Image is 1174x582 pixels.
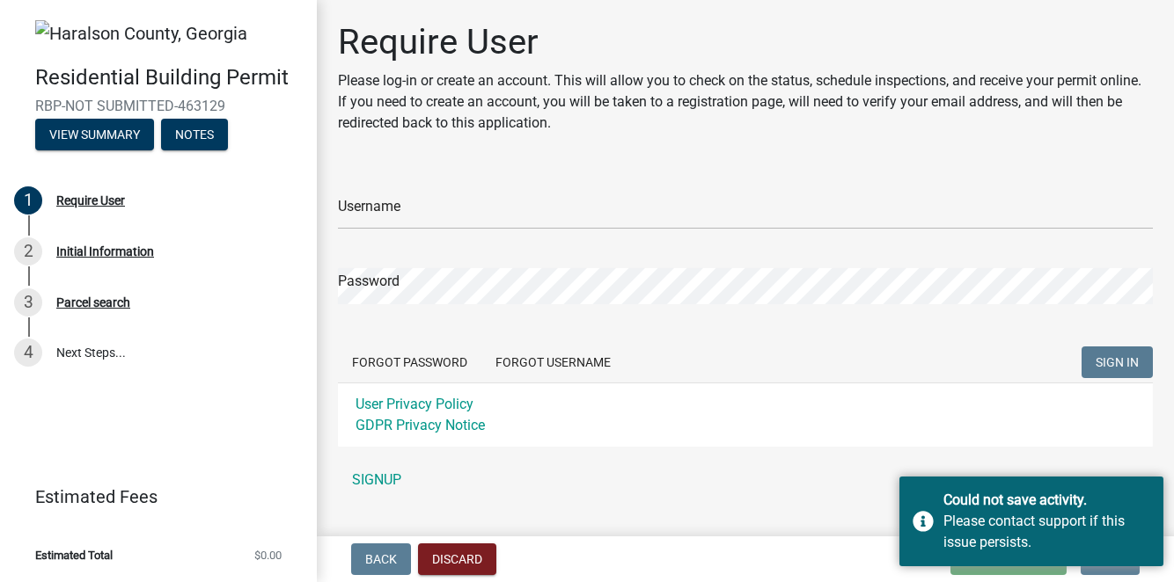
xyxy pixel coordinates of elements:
button: Discard [418,543,496,575]
button: Notes [161,119,228,150]
button: View Summary [35,119,154,150]
a: User Privacy Policy [356,396,473,412]
div: 3 [14,288,42,316]
div: Could not save activity. [943,490,1150,511]
a: GDPR Privacy Notice [356,417,485,433]
span: $0.00 [254,549,282,561]
wm-modal-confirm: Summary [35,128,154,142]
span: Estimated Total [35,549,113,561]
div: 4 [14,338,42,367]
div: Initial Information [56,245,154,258]
button: SIGN IN [1082,346,1153,378]
div: 1 [14,186,42,215]
div: 2 [14,237,42,266]
span: Back [365,552,397,566]
div: Please contact support if this issue persists. [943,511,1150,553]
button: Forgot Username [481,346,625,378]
wm-modal-confirm: Notes [161,128,228,142]
div: Require User [56,194,125,207]
p: Please log-in or create an account. This will allow you to check on the status, schedule inspecti... [338,70,1153,134]
span: RBP-NOT SUBMITTED-463129 [35,98,282,114]
div: Parcel search [56,296,130,309]
button: Forgot Password [338,346,481,378]
img: Haralson County, Georgia [35,20,247,47]
span: SIGN IN [1096,355,1139,369]
a: SIGNUP [338,462,1153,498]
a: Estimated Fees [14,479,289,514]
button: Back [351,543,411,575]
h1: Require User [338,21,1153,63]
h4: Residential Building Permit [35,65,303,91]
